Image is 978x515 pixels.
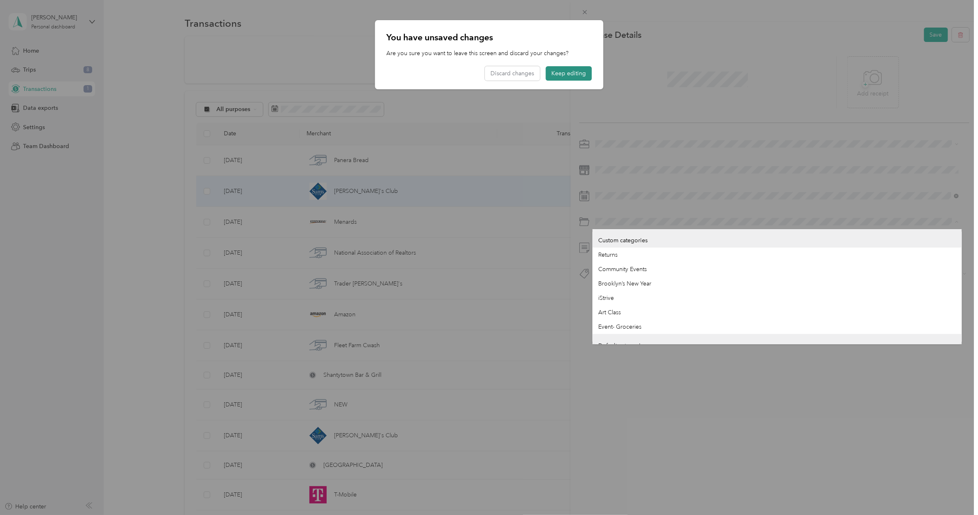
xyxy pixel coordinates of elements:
button: Discard changes [485,66,540,81]
span: iStrive [598,295,614,302]
span: Art Class [598,309,621,316]
span: Brooklyn’s New Year [598,280,651,287]
div: Default categories [598,341,956,350]
button: Keep editing [546,66,592,81]
div: Custom categories [598,236,956,245]
p: You have unsaved changes [386,32,592,43]
span: Community Events [598,266,647,273]
span: Returns [598,251,618,258]
p: Are you sure you want to leave this screen and discard your changes? [386,49,592,58]
span: Event- Groceries [598,323,641,330]
iframe: Everlance-gr Chat Button Frame [932,469,978,515]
